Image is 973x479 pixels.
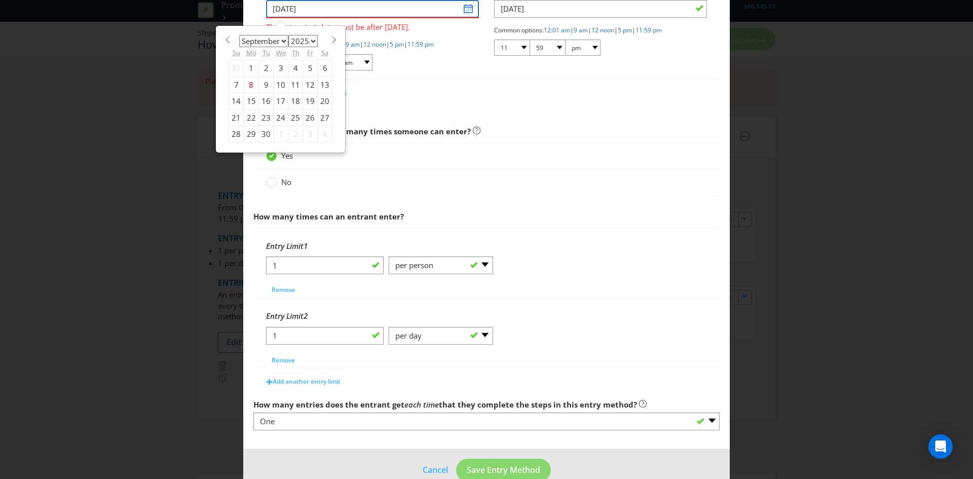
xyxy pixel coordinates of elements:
[229,93,244,109] div: 14
[274,93,288,109] div: 17
[244,77,259,93] div: 8
[390,40,404,49] a: 5 pm
[274,60,288,77] div: 3
[407,40,434,49] a: 11:59 pm
[229,126,244,142] div: 28
[321,48,328,57] abbr: Saturday
[404,399,439,410] em: each time
[404,40,407,49] span: |
[266,311,304,321] span: Entry Limit
[303,109,318,126] div: 26
[274,77,288,93] div: 10
[281,151,293,161] span: Yes
[588,26,591,34] span: |
[360,40,363,49] span: |
[544,26,570,34] a: 12:01 am
[274,109,288,126] div: 24
[288,109,303,126] div: 25
[233,48,240,57] abbr: Sunday
[303,77,318,93] div: 12
[614,26,618,34] span: |
[244,93,259,109] div: 15
[274,126,288,142] div: 1
[303,93,318,109] div: 19
[288,60,303,77] div: 4
[266,241,304,251] span: Entry Limit
[246,48,256,57] abbr: Monday
[318,60,332,77] div: 6
[346,40,360,49] a: 9 am
[363,40,386,49] a: 12 noon
[570,26,574,34] span: |
[266,282,301,298] button: Remove
[318,77,332,93] div: 13
[266,18,479,33] span: The entry start date must be after [DATE].
[304,241,308,251] span: 1
[259,60,274,77] div: 2
[574,26,588,34] a: 9 am
[386,40,390,49] span: |
[253,126,471,136] span: Are there limits on how many times someone can enter?
[467,464,540,475] span: Save Entry Method
[266,353,301,368] button: Remove
[272,356,295,364] span: Remove
[229,60,244,77] div: 31
[229,77,244,93] div: 7
[303,126,318,142] div: 3
[259,77,274,93] div: 9
[632,26,635,34] span: |
[318,93,332,109] div: 20
[439,399,637,410] span: that they complete the steps in this entry method?
[244,60,259,77] div: 1
[276,48,286,57] abbr: Wednesday
[494,26,544,34] span: Common options:
[318,109,332,126] div: 27
[259,93,274,109] div: 16
[261,374,346,389] button: Add another entry limit
[259,109,274,126] div: 23
[288,93,303,109] div: 18
[272,285,295,294] span: Remove
[303,60,318,77] div: 5
[253,211,404,222] span: How many times can an entrant enter?
[253,399,404,410] span: How many entries does the entrant get
[618,26,632,34] a: 5 pm
[591,26,614,34] a: 12 noon
[244,109,259,126] div: 22
[273,377,341,386] span: Add another entry limit
[263,48,270,57] abbr: Tuesday
[292,48,300,57] abbr: Thursday
[244,126,259,142] div: 29
[307,48,313,57] abbr: Friday
[635,26,662,34] a: 11:59 pm
[318,126,332,142] div: 4
[259,126,274,142] div: 30
[288,77,303,93] div: 11
[422,464,448,476] button: Cancel
[928,434,953,459] div: Open Intercom Messenger
[281,177,291,187] span: No
[304,311,308,321] span: 2
[288,126,303,142] div: 2
[229,109,244,126] div: 21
